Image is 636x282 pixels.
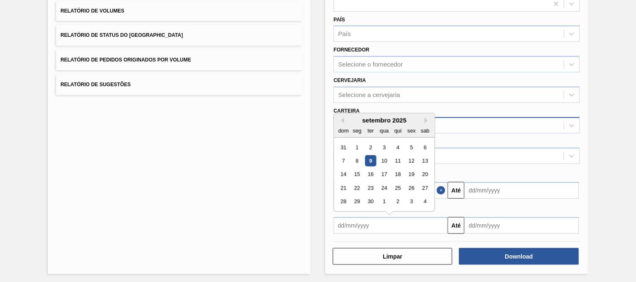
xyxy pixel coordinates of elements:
div: Choose terça-feira, 16 de setembro de 2025 [365,169,376,180]
div: Choose sábado, 13 de setembro de 2025 [420,155,431,167]
label: País [334,17,345,23]
span: Relatório de Status do [GEOGRAPHIC_DATA] [60,32,183,38]
div: month 2025-09 [337,141,432,208]
div: Choose terça-feira, 2 de setembro de 2025 [365,142,376,153]
span: Relatório de Pedidos Originados por Volume [60,57,191,63]
div: Choose quarta-feira, 24 de setembro de 2025 [379,182,390,194]
input: dd/mm/yyyy [465,217,579,234]
span: Relatório de Sugestões [60,82,131,87]
div: Choose segunda-feira, 22 de setembro de 2025 [352,182,363,194]
div: Choose quinta-feira, 2 de outubro de 2025 [392,196,404,208]
button: Close [437,182,448,199]
label: Cervejaria [334,77,366,83]
div: Choose segunda-feira, 29 de setembro de 2025 [352,196,363,208]
div: Choose sexta-feira, 12 de setembro de 2025 [406,155,417,167]
div: sab [420,125,431,136]
div: Choose quinta-feira, 11 de setembro de 2025 [392,155,404,167]
button: Next Month [425,118,431,123]
button: Até [448,217,465,234]
div: Choose quinta-feira, 18 de setembro de 2025 [392,169,404,180]
div: setembro 2025 [334,117,435,124]
div: ter [365,125,376,136]
div: Choose sexta-feira, 19 de setembro de 2025 [406,169,417,180]
div: Choose quarta-feira, 10 de setembro de 2025 [379,155,390,167]
div: Choose quarta-feira, 17 de setembro de 2025 [379,169,390,180]
button: Relatório de Volumes [56,1,302,21]
div: Choose domingo, 31 de agosto de 2025 [338,142,349,153]
div: Choose segunda-feira, 8 de setembro de 2025 [352,155,363,167]
div: Choose sexta-feira, 26 de setembro de 2025 [406,182,417,194]
div: Choose sexta-feira, 5 de setembro de 2025 [406,142,417,153]
label: Fornecedor [334,47,369,53]
div: Choose terça-feira, 9 de setembro de 2025 [365,155,376,167]
div: Choose sábado, 6 de setembro de 2025 [420,142,431,153]
div: qua [379,125,390,136]
div: dom [338,125,349,136]
label: Carteira [334,108,360,114]
div: Choose terça-feira, 23 de setembro de 2025 [365,182,376,194]
div: Choose sexta-feira, 3 de outubro de 2025 [406,196,417,208]
button: Previous Month [338,118,344,123]
input: dd/mm/yyyy [465,182,579,199]
div: Choose quarta-feira, 3 de setembro de 2025 [379,142,390,153]
span: Relatório de Volumes [60,8,124,14]
div: Choose quinta-feira, 25 de setembro de 2025 [392,182,404,194]
div: sex [406,125,417,136]
div: qui [392,125,404,136]
div: Choose terça-feira, 30 de setembro de 2025 [365,196,376,208]
div: Choose domingo, 14 de setembro de 2025 [338,169,349,180]
button: Relatório de Status do [GEOGRAPHIC_DATA] [56,25,302,46]
button: Relatório de Sugestões [56,74,302,95]
div: Choose sábado, 20 de setembro de 2025 [420,169,431,180]
button: Relatório de Pedidos Originados por Volume [56,50,302,70]
div: Choose domingo, 21 de setembro de 2025 [338,182,349,194]
div: Choose domingo, 7 de setembro de 2025 [338,155,349,167]
div: seg [352,125,363,136]
button: Até [448,182,465,199]
div: Choose domingo, 28 de setembro de 2025 [338,196,349,208]
div: Choose segunda-feira, 15 de setembro de 2025 [352,169,363,180]
div: Choose segunda-feira, 1 de setembro de 2025 [352,142,363,153]
div: Choose quarta-feira, 1 de outubro de 2025 [379,196,390,208]
div: Selecione o fornecedor [338,61,403,68]
button: Limpar [333,248,452,265]
input: dd/mm/yyyy [334,217,448,234]
button: Download [459,248,579,265]
div: País [338,31,351,38]
div: Choose quinta-feira, 4 de setembro de 2025 [392,142,404,153]
div: Choose sábado, 27 de setembro de 2025 [420,182,431,194]
div: Choose sábado, 4 de outubro de 2025 [420,196,431,208]
div: Selecione a cervejaria [338,91,400,98]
